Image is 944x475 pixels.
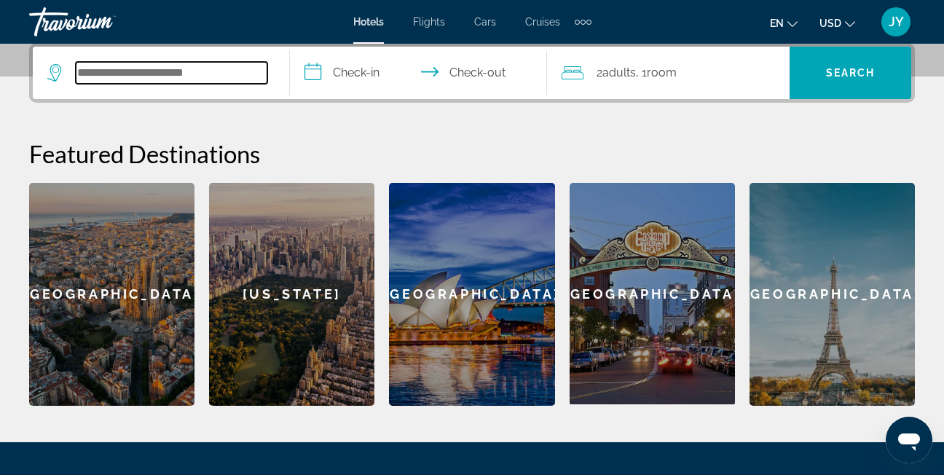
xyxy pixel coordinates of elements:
div: [US_STATE] [209,183,374,406]
h2: Featured Destinations [29,139,915,168]
span: JY [889,15,904,29]
iframe: Button to launch messaging window [886,417,932,463]
input: Search hotel destination [76,62,267,84]
a: Sydney[GEOGRAPHIC_DATA] [389,183,554,406]
button: User Menu [877,7,915,37]
button: Extra navigation items [575,10,591,34]
a: New York[US_STATE] [209,183,374,406]
button: Travelers: 2 adults, 0 children [547,47,790,99]
div: [GEOGRAPHIC_DATA] [570,183,735,404]
div: [GEOGRAPHIC_DATA] [389,183,554,406]
span: Adults [602,66,636,79]
a: Cars [474,16,496,28]
span: Search [826,67,876,79]
span: en [770,17,784,29]
div: [GEOGRAPHIC_DATA] [29,183,194,406]
button: Search [790,47,911,99]
span: , 1 [636,63,677,83]
a: Travorium [29,3,175,41]
a: Paris[GEOGRAPHIC_DATA] [750,183,915,406]
span: USD [819,17,841,29]
button: Change language [770,12,798,34]
a: Cruises [525,16,560,28]
a: Barcelona[GEOGRAPHIC_DATA] [29,183,194,406]
a: San Diego[GEOGRAPHIC_DATA] [570,183,735,406]
button: Change currency [819,12,855,34]
div: [GEOGRAPHIC_DATA] [750,183,915,406]
button: Select check in and out date [290,47,547,99]
span: 2 [597,63,636,83]
a: Flights [413,16,445,28]
span: Room [647,66,677,79]
div: Search widget [33,47,911,99]
a: Hotels [353,16,384,28]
